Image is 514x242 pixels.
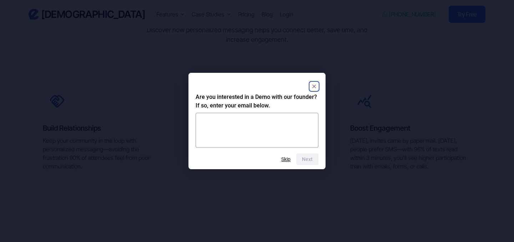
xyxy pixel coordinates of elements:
button: Next question [296,153,318,165]
button: Skip [281,156,291,162]
h2: Are you interested in a Demo with our founder? If so, enter your email below. [196,93,318,110]
textarea: Are you interested in a Demo with our founder? If so, enter your email below. [196,113,318,148]
dialog: Are you interested in a Demo with our founder? If so, enter your email below. [188,73,326,169]
button: Close [310,82,318,91]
